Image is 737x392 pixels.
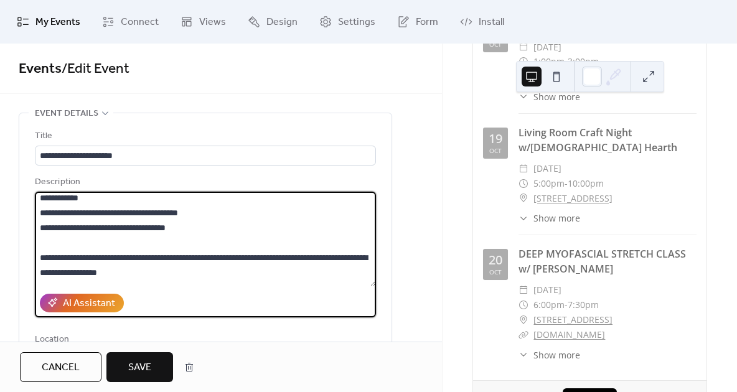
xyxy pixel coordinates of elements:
[533,348,580,362] span: Show more
[519,54,528,69] div: ​
[519,212,528,225] div: ​
[533,329,605,340] a: [DOMAIN_NAME]
[121,15,159,30] span: Connect
[533,161,561,176] span: [DATE]
[199,15,226,30] span: Views
[565,54,568,69] span: -
[238,5,307,39] a: Design
[519,312,528,327] div: ​
[533,90,580,103] span: Show more
[565,176,568,191] span: -
[19,55,62,83] a: Events
[35,129,373,144] div: Title
[7,5,90,39] a: My Events
[40,294,124,312] button: AI Assistant
[533,312,613,327] a: [STREET_ADDRESS]
[388,5,448,39] a: Form
[489,147,502,154] div: Oct
[565,297,568,312] span: -
[519,282,528,297] div: ​
[519,297,528,312] div: ​
[519,327,528,342] div: ​
[519,348,580,362] button: ​Show more
[42,360,80,375] span: Cancel
[451,5,514,39] a: Install
[568,54,599,69] span: 3:00pm
[93,5,168,39] a: Connect
[489,254,502,266] div: 20
[519,212,580,225] button: ​Show more
[35,106,98,121] span: Event details
[519,191,528,206] div: ​
[489,269,502,275] div: Oct
[106,352,173,382] button: Save
[519,90,580,103] button: ​Show more
[533,191,613,206] a: [STREET_ADDRESS]
[519,176,528,191] div: ​
[266,15,298,30] span: Design
[533,40,561,55] span: [DATE]
[519,90,528,103] div: ​
[489,133,502,145] div: 19
[533,176,565,191] span: 5:00pm
[489,41,502,47] div: Oct
[519,40,528,55] div: ​
[171,5,235,39] a: Views
[128,360,151,375] span: Save
[416,15,438,30] span: Form
[533,54,565,69] span: 1:00pm
[338,15,375,30] span: Settings
[568,297,599,312] span: 7:30pm
[533,297,565,312] span: 6:00pm
[533,282,561,297] span: [DATE]
[479,15,504,30] span: Install
[519,247,686,276] a: DEEP MYOFASCIAL STRETCH CLASS w/ [PERSON_NAME]
[519,125,697,155] div: Living Room Craft Night w/[DEMOGRAPHIC_DATA] Hearth
[62,55,129,83] span: / Edit Event
[35,175,373,190] div: Description
[35,15,80,30] span: My Events
[35,332,373,347] div: Location
[519,161,528,176] div: ​
[533,212,580,225] span: Show more
[20,352,101,382] button: Cancel
[310,5,385,39] a: Settings
[519,348,528,362] div: ​
[63,296,115,311] div: AI Assistant
[568,176,604,191] span: 10:00pm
